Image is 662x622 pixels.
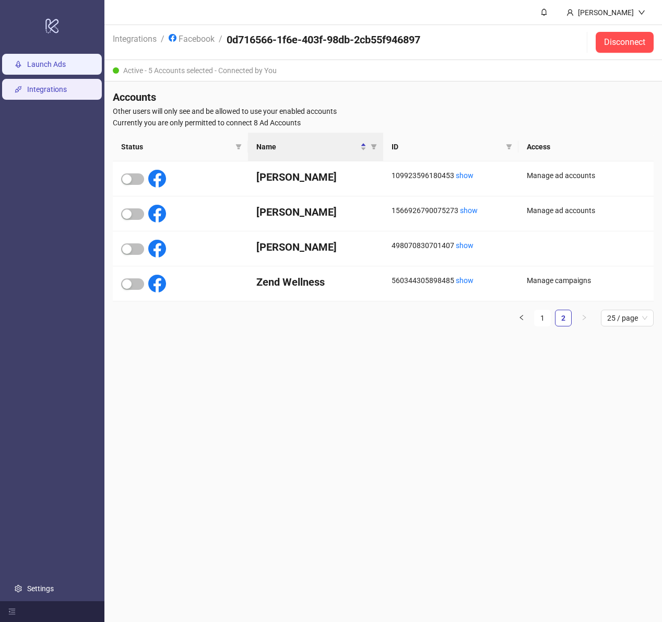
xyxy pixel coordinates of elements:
[371,144,377,150] span: filter
[104,60,662,81] div: Active - 5 Accounts selected - Connected by You
[256,141,358,152] span: Name
[8,608,16,615] span: menu-fold
[392,240,510,251] div: 498070830701407
[27,60,66,68] a: Launch Ads
[513,310,530,326] button: left
[113,90,654,104] h4: Accounts
[392,205,510,216] div: 1566926790075273
[121,141,231,152] span: Status
[219,32,222,52] li: /
[111,32,159,44] a: Integrations
[566,9,574,16] span: user
[576,310,593,326] button: right
[113,105,654,117] span: Other users will only see and be allowed to use your enabled accounts
[607,310,647,326] span: 25 / page
[596,32,654,53] button: Disconnect
[527,275,645,286] div: Manage campaigns
[604,38,645,47] span: Disconnect
[638,9,645,16] span: down
[227,32,420,47] h4: 0d716566-1f6e-403f-98db-2cb55f946897
[256,240,375,254] h4: [PERSON_NAME]
[460,206,478,215] a: show
[581,314,587,321] span: right
[456,276,474,285] a: show
[601,310,654,326] div: Page Size
[506,144,512,150] span: filter
[256,205,375,219] h4: [PERSON_NAME]
[518,133,654,161] th: Access
[555,310,572,326] li: 2
[574,7,638,18] div: [PERSON_NAME]
[540,8,548,16] span: bell
[235,144,242,150] span: filter
[527,205,645,216] div: Manage ad accounts
[369,139,379,155] span: filter
[576,310,593,326] li: Next Page
[504,139,514,155] span: filter
[535,310,550,326] a: 1
[555,310,571,326] a: 2
[392,170,510,181] div: 109923596180453
[27,85,67,93] a: Integrations
[527,170,645,181] div: Manage ad accounts
[27,584,54,593] a: Settings
[456,241,474,250] a: show
[392,141,502,152] span: ID
[534,310,551,326] li: 1
[513,310,530,326] li: Previous Page
[256,275,375,289] h4: Zend Wellness
[161,32,164,52] li: /
[167,32,217,44] a: Facebook
[233,139,244,155] span: filter
[256,170,375,184] h4: [PERSON_NAME]
[456,171,474,180] a: show
[518,314,525,321] span: left
[392,275,510,286] div: 560344305898485
[113,117,654,128] span: Currently you are only permitted to connect 8 Ad Accounts
[248,133,383,161] th: Name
